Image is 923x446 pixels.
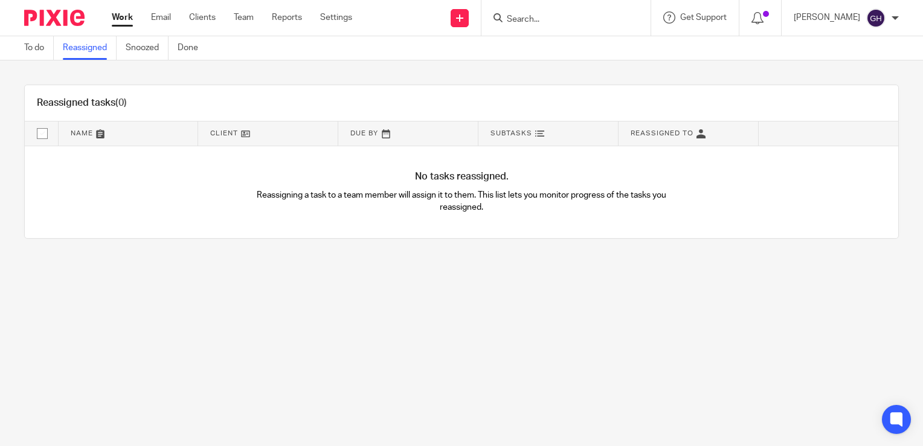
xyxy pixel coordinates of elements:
[272,11,302,24] a: Reports
[189,11,216,24] a: Clients
[178,36,207,60] a: Done
[25,170,898,183] h4: No tasks reassigned.
[63,36,117,60] a: Reassigned
[794,11,860,24] p: [PERSON_NAME]
[320,11,352,24] a: Settings
[151,11,171,24] a: Email
[243,189,680,214] p: Reassigning a task to a team member will assign it to them. This list lets you monitor progress o...
[112,11,133,24] a: Work
[24,36,54,60] a: To do
[234,11,254,24] a: Team
[24,10,85,26] img: Pixie
[680,13,727,22] span: Get Support
[506,15,614,25] input: Search
[115,98,127,108] span: (0)
[37,97,127,109] h1: Reassigned tasks
[126,36,169,60] a: Snoozed
[490,130,532,137] span: Subtasks
[866,8,886,28] img: svg%3E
